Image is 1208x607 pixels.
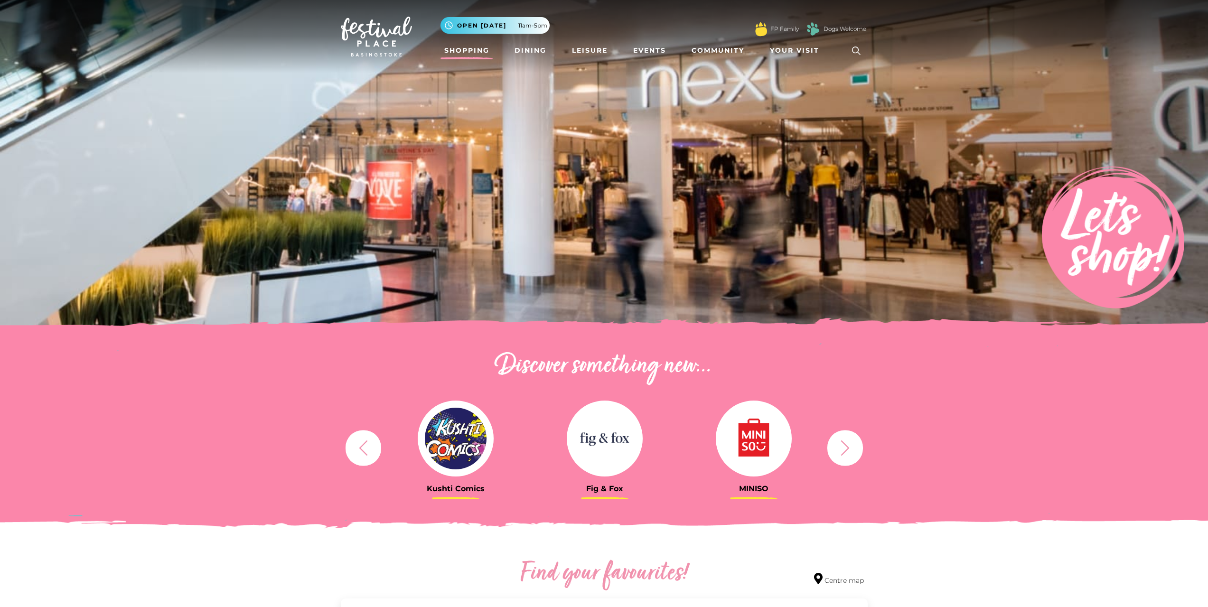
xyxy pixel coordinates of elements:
a: Leisure [568,42,611,59]
a: Shopping [440,42,493,59]
a: Kushti Comics [388,401,523,493]
a: Your Visit [766,42,828,59]
a: FP Family [770,25,799,33]
img: Festival Place Logo [341,17,412,56]
span: 11am-5pm [518,21,547,30]
a: MINISO [686,401,821,493]
a: Dogs Welcome! [824,25,868,33]
h2: Discover something new... [341,351,868,382]
h3: MINISO [686,484,821,493]
span: Open [DATE] [457,21,506,30]
a: Dining [511,42,550,59]
h3: Kushti Comics [388,484,523,493]
a: Centre map [814,573,864,586]
span: Your Visit [770,46,819,56]
a: Fig & Fox [537,401,672,493]
button: Open [DATE] 11am-5pm [440,17,550,34]
h2: Find your favourites! [431,559,777,589]
h3: Fig & Fox [537,484,672,493]
a: Events [629,42,670,59]
a: Community [688,42,748,59]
